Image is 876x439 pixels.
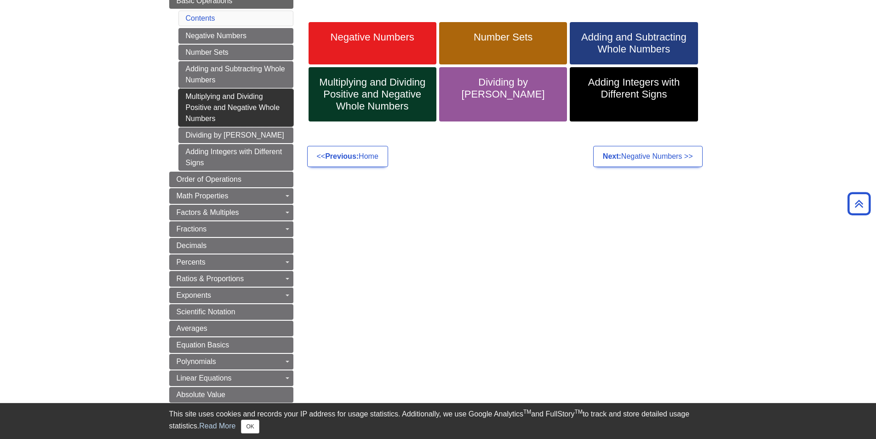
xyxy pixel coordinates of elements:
div: This site uses cookies and records your IP address for usage statistics. Additionally, we use Goo... [169,409,707,433]
a: Number Sets [178,45,293,60]
a: Math Properties [169,188,293,204]
a: Contents [186,14,215,22]
span: Multiplying and Dividing Positive and Negative Whole Numbers [315,76,429,112]
span: Fractions [177,225,207,233]
a: Negative Numbers [309,22,436,64]
a: Scientific Notation [169,304,293,320]
span: Absolute Value [177,391,225,399]
span: Dividing by [PERSON_NAME] [446,76,560,100]
a: Negative Numbers [178,28,293,44]
a: Order of Operations [169,172,293,187]
span: Averages [177,324,207,332]
a: Multiplying and Dividing Positive and Negative Whole Numbers [309,67,436,121]
span: Adding and Subtracting Whole Numbers [577,31,691,55]
sup: TM [575,409,583,415]
a: Fractions [169,221,293,237]
span: Equation Basics [177,341,229,349]
a: Averages [169,321,293,336]
button: Close [241,420,259,433]
span: Exponents [177,291,212,299]
strong: Next: [603,152,621,160]
a: Absolute Value [169,387,293,403]
span: Adding Integers with Different Signs [577,76,691,100]
sup: TM [523,409,531,415]
span: Scientific Notation [177,308,235,316]
span: Decimals [177,242,207,249]
span: Percents [177,258,206,266]
a: Back to Top [844,197,874,210]
a: Next:Negative Numbers >> [593,146,703,167]
span: Polynomials [177,358,216,365]
a: Adding Integers with Different Signs [178,144,293,171]
a: Number Sets [439,22,567,64]
a: <<Previous:Home [307,146,388,167]
a: Percents [169,254,293,270]
a: Read More [199,422,235,430]
a: Adding and Subtracting Whole Numbers [570,22,698,64]
span: Negative Numbers [315,31,429,43]
span: Ratios & Proportions [177,275,244,283]
a: Exponents [169,288,293,303]
span: Linear Equations [177,374,232,382]
a: Polynomials [169,354,293,370]
span: Number Sets [446,31,560,43]
strong: Previous: [325,152,359,160]
a: Equation Basics [169,337,293,353]
a: Dividing by [PERSON_NAME] [439,67,567,121]
span: Order of Operations [177,175,241,183]
a: Adding and Subtracting Whole Numbers [178,61,293,88]
a: Ratios & Proportions [169,271,293,287]
a: Adding Integers with Different Signs [570,67,698,121]
a: Factors & Multiples [169,205,293,220]
span: Math Properties [177,192,229,200]
a: Multiplying and Dividing Positive and Negative Whole Numbers [178,89,293,127]
a: Dividing by [PERSON_NAME] [178,127,293,143]
a: Decimals [169,238,293,254]
span: Factors & Multiples [177,208,239,216]
a: Linear Equations [169,370,293,386]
